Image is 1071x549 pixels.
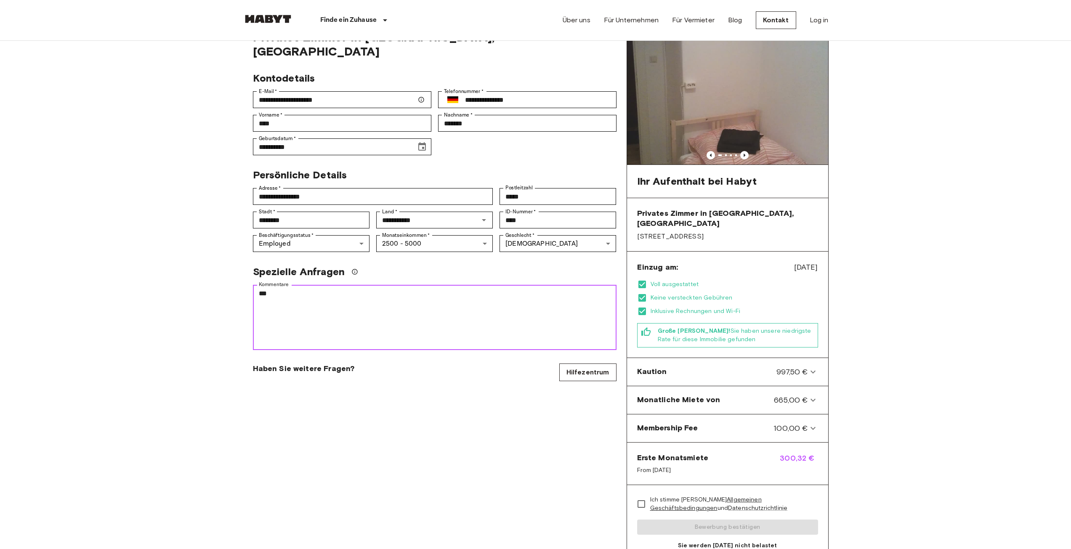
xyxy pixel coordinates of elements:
[351,268,358,275] svg: Wir werden unser Bestes tun, um Ihre Anfrage zu erfüllen, aber bitte beachten Sie, dass wir Ihre ...
[637,232,818,241] span: [STREET_ADDRESS]
[253,212,369,228] div: Stadt
[505,184,533,191] label: Postleitzahl
[707,151,715,159] button: Previous image
[320,15,377,25] p: Finde ein Zuhause
[376,235,493,252] div: 2500 - 5000
[651,307,818,316] span: Inklusive Rechnungen und Wi-Fi
[627,30,828,164] img: Marketing picture of unit DE-01-029-01M
[259,111,283,119] label: Vorname
[253,30,617,58] span: Privates Zimmer in [GEOGRAPHIC_DATA], [GEOGRAPHIC_DATA]
[637,366,667,377] span: Kaution
[637,262,678,272] span: Einzug am:
[630,361,825,382] div: Kaution997,50 €
[756,11,796,29] a: Kontakt
[637,423,698,434] span: Membership Fee
[478,214,490,226] button: Open
[259,231,314,239] label: Beschäftigungsstatus
[505,231,535,239] label: Geschlecht
[444,91,462,109] button: Select country
[259,208,275,215] label: Stadt
[810,15,829,25] a: Log in
[253,72,315,84] span: Kontodetails
[243,15,293,23] img: Habyt
[740,151,749,159] button: Previous image
[658,327,731,334] b: Große [PERSON_NAME]!
[773,423,808,434] span: 100,00 €
[447,96,458,103] img: Germany
[637,175,757,188] span: Ihr Aufenthalt bei Habyt
[658,327,814,344] span: Sie haben unsere niedrigste Rate für diese Immobilie gefunden
[637,453,709,463] span: Erste Monatsmiete
[500,188,616,205] div: Postleitzahl
[259,281,289,288] label: Kommentare
[630,390,825,411] div: Monatliche Miete von665,00 €
[651,294,818,302] span: Keine versteckten Gebühren
[253,115,431,132] div: Vorname
[728,504,787,512] a: Datenschutzrichtlinie
[774,395,808,406] span: 665,00 €
[559,363,617,381] a: Hilfezentrum
[414,138,431,155] button: Choose date, selected date is Apr 9, 1989
[259,184,281,192] label: Adresse
[505,208,536,215] label: ID-Nummer
[637,395,720,406] span: Monatliche Miete von
[259,135,296,142] label: Geburtsdatum
[650,496,762,512] a: Allgemeinen Geschäftsbedingungen
[253,91,431,108] div: E-Mail
[604,15,659,25] a: Für Unternehmen
[259,88,277,95] label: E-Mail
[672,15,715,25] a: Für Vermieter
[253,169,347,181] span: Persönliche Details
[253,285,617,350] div: Kommentare
[438,115,617,132] div: Nachname
[253,188,493,205] div: Adresse
[253,363,355,374] span: Haben Sie weitere Fragen?
[500,212,616,228] div: ID-Nummer
[253,265,345,278] span: Spezielle Anfragen
[418,96,425,103] svg: Stellen Sie sicher, dass Ihre E-Mail-Adresse korrekt ist — wir senden Ihre Buchungsdetails dorthin.
[651,280,818,289] span: Voll ausgestattet
[630,418,825,439] div: Membership Fee100,00 €
[794,262,818,273] span: [DATE]
[637,466,709,475] span: From [DATE]
[444,88,484,95] label: Telefonnummer
[382,208,397,215] label: Land
[444,111,473,119] label: Nachname
[500,235,616,252] div: [DEMOGRAPHIC_DATA]
[776,366,808,377] span: 997,50 €
[650,496,811,512] span: Ich stimme [PERSON_NAME] und
[780,453,818,475] span: 300,32 €
[382,231,430,239] label: Monatseinkommen
[253,235,369,252] div: Employed
[563,15,590,25] a: Über uns
[728,15,742,25] a: Blog
[637,208,818,228] span: Privates Zimmer in [GEOGRAPHIC_DATA], [GEOGRAPHIC_DATA]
